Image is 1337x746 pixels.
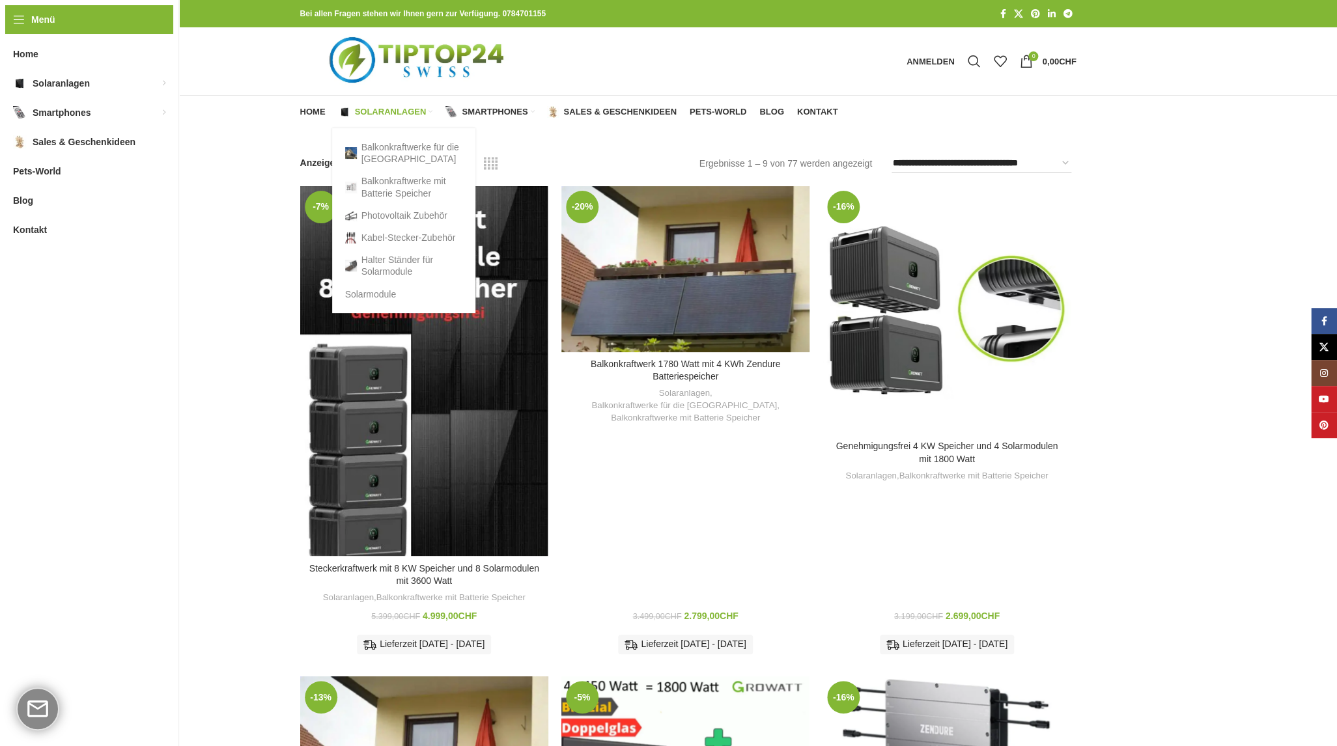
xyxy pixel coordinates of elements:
span: CHF [926,612,943,621]
div: , [307,592,542,604]
span: 0 [1028,51,1038,61]
span: Solaranlagen [33,72,90,95]
a: Solaranlagen [323,592,374,604]
span: Pets-World [13,159,61,183]
div: Lieferzeit [DATE] - [DATE] [618,635,752,654]
span: CHF [720,611,739,621]
img: Solaranlagen [13,77,26,90]
img: Balkonkraftwerke mit Batterie Speicher [345,182,357,193]
a: Instagram Social Link [1311,360,1337,386]
a: Halter Ständer für Solarmodule [345,249,462,283]
bdi: 2.799,00 [684,611,738,621]
a: Balkonkraftwerke für die [GEOGRAPHIC_DATA] [591,400,777,412]
a: Balkonkraftwerke mit Batterie Speicher [611,412,760,424]
a: Facebook Social Link [1311,308,1337,334]
a: Photovoltaik Zubehör [345,204,462,227]
span: CHF [403,612,420,621]
a: Balkonkraftwerke mit Batterie Speicher [899,470,1048,482]
a: YouTube Social Link [1311,386,1337,412]
a: Genehmigungsfrei 4 KW Speicher und 4 Solarmodulen mit 1800 Watt [836,441,1058,464]
bdi: 3.499,00 [632,612,681,621]
span: Home [13,42,38,66]
a: Home [300,99,326,125]
div: , , [568,387,803,424]
a: Balkonkraftwerke mit Batterie Speicher [376,592,526,604]
a: Steckerkraftwerk mit 8 KW Speicher und 8 Solarmodulen mit 3600 Watt [309,563,539,587]
span: -20% [566,191,598,223]
span: -16% [827,681,860,713]
img: Balkonkraftwerke für die Schweiz [345,147,357,159]
a: Solaranlagen [845,470,896,482]
span: CHF [458,611,477,621]
bdi: 4.999,00 [423,611,477,621]
a: Smartphones [445,99,534,125]
span: Smartphones [33,101,91,124]
bdi: 3.199,00 [894,612,943,621]
bdi: 2.699,00 [946,611,1000,621]
img: Sales & Geschenkideen [547,106,559,118]
span: CHF [1059,57,1077,66]
span: Anmelden [907,57,955,66]
a: Rasteransicht 4 [484,156,498,172]
a: Anmelden [900,48,961,74]
a: Genehmigungsfrei 4 KW Speicher und 4 Solarmodulen mit 1800 Watt [823,186,1071,434]
span: Kontakt [13,218,47,242]
a: Telegram Social Link [1060,5,1077,23]
span: Pets-World [690,107,746,117]
bdi: 0,00 [1042,57,1076,66]
div: Hauptnavigation [294,99,845,125]
span: Blog [13,189,33,212]
span: Menü [31,12,55,27]
img: Smartphones [445,106,457,118]
strong: Bei allen Fragen stehen wir Ihnen gern zur Verfügung. 0784701155 [300,9,546,18]
a: Steckerkraftwerk mit 8 KW Speicher und 8 Solarmodulen mit 3600 Watt [300,186,548,557]
div: Lieferzeit [DATE] - [DATE] [357,635,491,654]
a: Pets-World [690,99,746,125]
a: Sales & Geschenkideen [547,99,676,125]
img: Sales & Geschenkideen [13,135,26,148]
span: -7% [305,191,337,223]
a: Balkonkraftwerke mit Batterie Speicher [345,170,462,204]
div: , [829,470,1064,482]
a: Pinterest Social Link [1311,412,1337,438]
a: Kabel-Stecker-Zubehör [345,227,462,249]
a: Balkonkraftwerk 1780 Watt mit 4 KWh Zendure Batteriespeicher [561,186,809,352]
span: Solaranlagen [355,107,427,117]
span: -16% [827,191,860,223]
a: LinkedIn Social Link [1044,5,1060,23]
span: CHF [664,612,681,621]
a: Solaranlagen [658,387,709,400]
img: Solaranlagen [339,106,350,118]
a: X Social Link [1311,334,1337,360]
a: Solaranlagen [339,99,433,125]
a: 0 0,00CHF [1013,48,1082,74]
span: Sales & Geschenkideen [33,130,135,154]
select: Shop-Reihenfolge [892,154,1071,173]
span: Sales & Geschenkideen [563,107,676,117]
a: Logo der Website [300,55,537,66]
bdi: 5.399,00 [371,612,420,621]
a: Pinterest Social Link [1027,5,1044,23]
span: -5% [566,681,598,713]
a: Facebook Social Link [996,5,1010,23]
span: -13% [305,681,337,713]
span: Anzeigen [300,156,344,170]
a: Kontakt [797,99,838,125]
span: Kontakt [797,107,838,117]
img: Halter Ständer für Solarmodule [345,260,357,271]
a: Balkonkraftwerk 1780 Watt mit 4 KWh Zendure Batteriespeicher [591,359,780,382]
img: Photovoltaik Zubehör [345,210,357,221]
a: Blog [759,99,784,125]
div: Lieferzeit [DATE] - [DATE] [880,635,1014,654]
a: Solarmodule [345,283,462,305]
span: CHF [981,611,1000,621]
p: Ergebnisse 1 – 9 von 77 werden angezeigt [699,156,872,171]
img: Tiptop24 Nachhaltige & Faire Produkte [300,27,537,95]
a: Balkonkraftwerke für die [GEOGRAPHIC_DATA] [345,136,462,170]
div: Meine Wunschliste [987,48,1013,74]
img: Kabel-Stecker-Zubehör [345,232,357,243]
span: Blog [759,107,784,117]
span: Home [300,107,326,117]
a: Suche [961,48,987,74]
